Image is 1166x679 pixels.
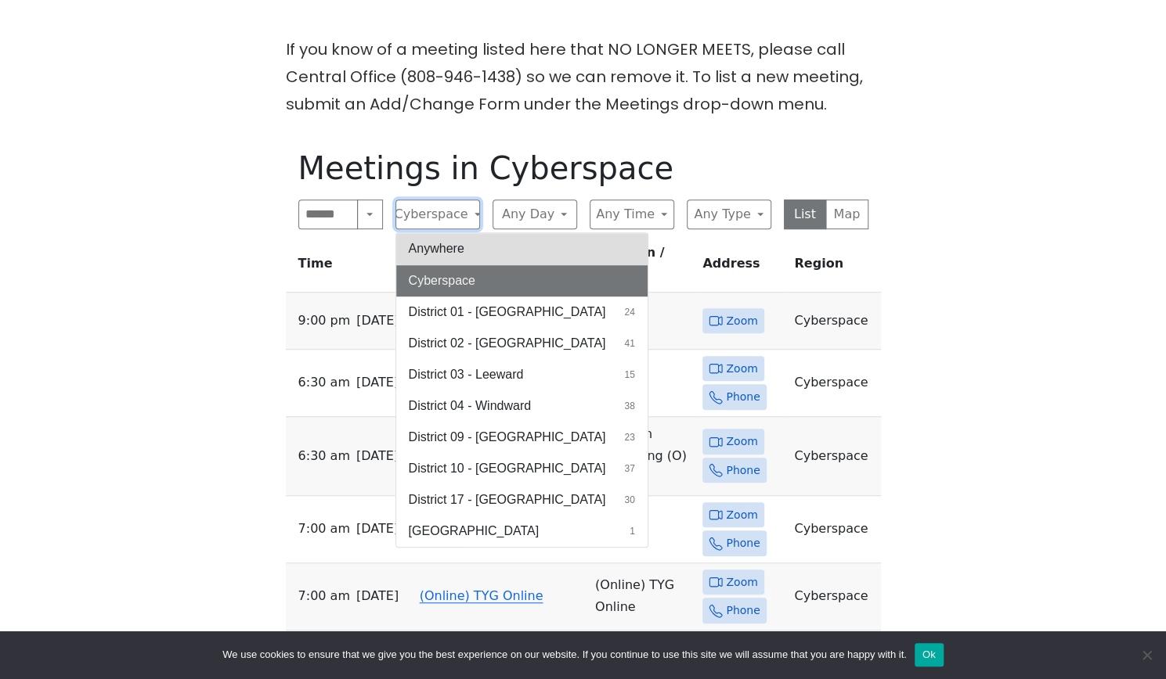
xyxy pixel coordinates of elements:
[915,643,944,666] button: Ok
[726,461,760,480] span: Phone
[396,516,648,547] button: [GEOGRAPHIC_DATA]1 result
[298,445,350,467] span: 6:30 AM
[409,459,606,478] span: District 10 - [GEOGRAPHIC_DATA]
[409,271,475,290] span: Cyberspace
[420,588,543,603] a: (Online) TYG Online
[356,518,399,540] span: [DATE]
[396,453,648,484] button: District 10 - [GEOGRAPHIC_DATA]37 results
[409,428,606,447] span: District 09 - [GEOGRAPHIC_DATA]
[630,524,635,538] span: 1 result
[825,199,868,229] button: Map
[396,484,648,516] button: District 17 - [GEOGRAPHIC_DATA]30 results
[396,265,648,296] button: Cyberspace67 results
[493,199,577,229] button: Any Day
[409,397,531,415] span: District 04 - Windward
[222,647,906,663] span: We use cookies to ensure that we give you the best experience on our website. If you continue to ...
[726,573,757,592] span: Zoom
[624,368,634,382] span: 15 results
[590,199,674,229] button: Any Time
[409,303,606,322] span: District 01 - [GEOGRAPHIC_DATA]
[298,149,868,187] h1: Meetings in Cyberspace
[624,274,634,288] span: 67 results
[396,328,648,359] button: District 02 - [GEOGRAPHIC_DATA]41 results
[298,585,350,607] span: 7:00 AM
[624,305,634,319] span: 24 results
[298,199,359,229] input: Search
[409,334,606,353] span: District 02 - [GEOGRAPHIC_DATA]
[726,601,760,620] span: Phone
[788,496,880,563] td: Cyberspace
[726,432,757,451] span: Zoom
[396,390,648,422] button: District 04 - Windward38 results
[624,462,634,476] span: 37 results
[356,585,399,607] span: [DATE]
[726,505,757,525] span: Zoom
[409,522,540,541] span: [GEOGRAPHIC_DATA]
[396,422,648,453] button: District 09 - [GEOGRAPHIC_DATA]23 results
[396,296,648,328] button: District 01 - [GEOGRAPHIC_DATA]24 results
[788,293,880,350] td: Cyberspace
[1139,647,1154,663] span: No
[298,310,351,332] span: 9:00 PM
[624,336,634,350] span: 41 results
[624,493,634,507] span: 30 results
[298,518,350,540] span: 7:00 AM
[395,232,648,548] div: Cyberspace
[356,445,399,467] span: [DATE]
[788,242,880,293] th: Region
[286,36,881,118] p: If you know of a meeting listed here that NO LONGER MEETS, please call Central Office (808-946-14...
[726,311,757,331] span: Zoom
[356,372,399,393] span: [DATE]
[726,359,757,379] span: Zoom
[788,350,880,417] td: Cyberspace
[784,199,827,229] button: List
[357,199,382,229] button: Search
[624,430,634,444] span: 23 results
[788,417,880,496] td: Cyberspace
[396,359,648,390] button: District 03 - Leeward15 results
[396,233,648,264] button: Anywhere
[687,199,771,229] button: Any Type
[298,372,350,393] span: 6:30 AM
[395,199,480,229] button: Cyberspace
[624,399,634,413] span: 38 results
[356,310,399,332] span: [DATE]
[726,387,760,407] span: Phone
[726,533,760,553] span: Phone
[409,365,524,384] span: District 03 - Leeward
[286,242,413,293] th: Time
[409,490,606,509] span: District 17 - [GEOGRAPHIC_DATA]
[589,563,696,630] td: (Online) TYG Online
[696,242,788,293] th: Address
[788,563,880,630] td: Cyberspace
